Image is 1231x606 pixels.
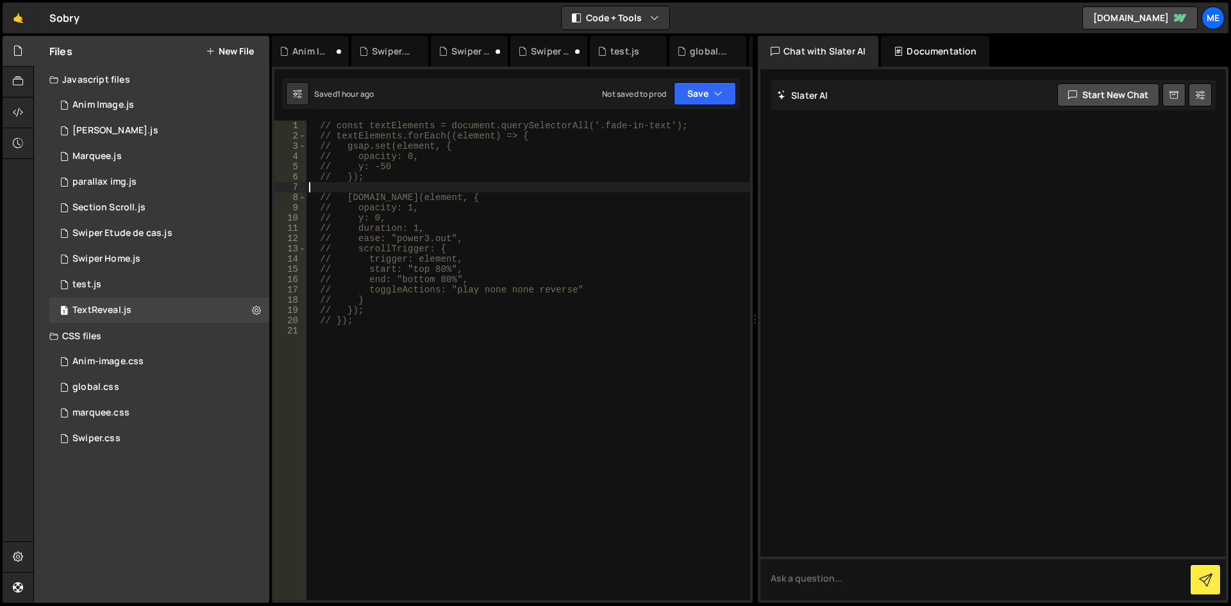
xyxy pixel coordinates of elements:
[274,285,306,295] div: 17
[49,272,269,298] div: 17376/48496.js
[72,305,131,316] div: TextReveal.js
[274,192,306,203] div: 8
[34,67,269,92] div: Javascript files
[337,88,374,99] div: 1 hour ago
[49,221,269,246] div: 17376/48458.js
[274,316,306,326] div: 20
[72,407,130,419] div: marquee.css
[562,6,669,29] button: Code + Tools
[49,246,269,272] div: 17376/48384.js
[206,46,254,56] button: New File
[1202,6,1225,29] a: Me
[49,169,269,195] div: 17376/48490.js
[274,305,306,316] div: 19
[274,223,306,233] div: 11
[674,82,736,105] button: Save
[72,125,158,137] div: [PERSON_NAME].js
[49,144,269,169] div: 17376/48371.js
[690,45,731,58] div: global.css
[49,118,269,144] div: 17376/48485.js
[1082,6,1198,29] a: [DOMAIN_NAME]
[274,172,306,182] div: 6
[49,44,72,58] h2: Files
[60,307,68,317] span: 1
[292,45,333,58] div: Anim Image.js
[34,323,269,349] div: CSS files
[881,36,989,67] div: Documentation
[777,89,828,101] h2: Slater AI
[49,426,269,451] div: 17376/48386.css
[72,202,146,214] div: Section Scroll.js
[274,162,306,172] div: 5
[49,375,269,400] div: 17376/48495.css
[72,382,119,393] div: global.css
[274,244,306,254] div: 13
[274,182,306,192] div: 7
[274,274,306,285] div: 16
[72,279,101,290] div: test.js
[72,228,172,239] div: Swiper Etude de cas.js
[72,99,134,111] div: Anim Image.js
[274,326,306,336] div: 21
[49,10,80,26] div: Sobry
[274,264,306,274] div: 15
[274,121,306,131] div: 1
[274,203,306,213] div: 9
[531,45,572,58] div: Swiper Etude de cas.js
[72,356,144,367] div: Anim-image.css
[3,3,34,33] a: 🤙
[314,88,374,99] div: Saved
[372,45,413,58] div: Swiper.css
[758,36,878,67] div: Chat with Slater AI
[49,400,269,426] div: 17376/48372.css
[72,176,137,188] div: parallax img.js
[451,45,492,58] div: Swiper Home.js
[72,433,121,444] div: Swiper.css
[72,151,122,162] div: Marquee.js
[274,151,306,162] div: 4
[274,131,306,141] div: 2
[49,195,269,221] div: 17376/48483.js
[274,141,306,151] div: 3
[274,233,306,244] div: 12
[49,349,269,375] div: 17376/48482.css
[72,253,140,265] div: Swiper Home.js
[1057,83,1159,106] button: Start new chat
[274,295,306,305] div: 18
[49,92,269,118] div: 17376/48481.js
[602,88,666,99] div: Not saved to prod
[49,298,269,323] div: 17376/48487.js
[610,45,639,58] div: test.js
[274,254,306,264] div: 14
[274,213,306,223] div: 10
